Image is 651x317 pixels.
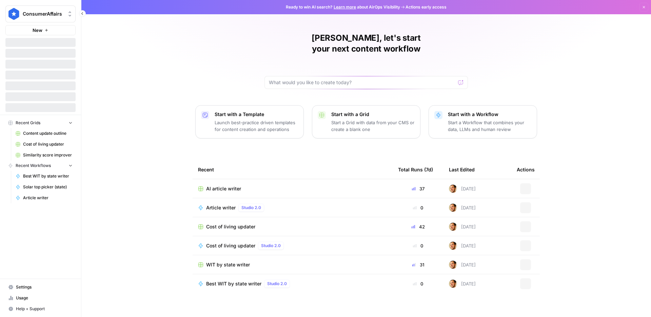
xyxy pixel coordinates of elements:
[334,4,356,10] a: Learn more
[13,128,76,139] a: Content update outline
[198,242,387,250] a: Cost of living updaterStudio 2.0
[198,160,387,179] div: Recent
[312,105,420,138] button: Start with a GridStart a Grid with data from your CMS or create a blank one
[198,261,387,268] a: WIT by state writer
[16,284,73,290] span: Settings
[517,160,535,179] div: Actions
[198,185,387,192] a: AI article writer
[206,280,261,287] span: Best WIT by state writer
[23,11,64,17] span: ConsumerAffairs
[398,185,438,192] div: 37
[331,111,415,118] p: Start with a Grid
[449,242,476,250] div: [DATE]
[449,204,457,212] img: 7dkj40nmz46gsh6f912s7bk0kz0q
[5,25,76,35] button: New
[198,204,387,212] a: Article writerStudio 2.0
[5,5,76,22] button: Workspace: ConsumerAffairs
[241,205,261,211] span: Studio 2.0
[449,280,476,288] div: [DATE]
[5,161,76,171] button: Recent Workflows
[269,79,455,86] input: What would you like to create today?
[398,223,438,230] div: 42
[398,204,438,211] div: 0
[406,4,447,10] span: Actions early access
[206,261,250,268] span: WIT by state writer
[198,280,387,288] a: Best WIT by state writerStudio 2.0
[449,280,457,288] img: 7dkj40nmz46gsh6f912s7bk0kz0q
[449,185,457,193] img: 7dkj40nmz46gsh6f912s7bk0kz0q
[331,119,415,133] p: Start a Grid with data from your CMS or create a blank one
[398,261,438,268] div: 31
[23,141,73,147] span: Cost of living updater
[16,120,40,126] span: Recent Grids
[449,185,476,193] div: [DATE]
[449,242,457,250] img: 7dkj40nmz46gsh6f912s7bk0kz0q
[5,282,76,293] a: Settings
[448,111,531,118] p: Start with a Workflow
[449,223,476,231] div: [DATE]
[13,150,76,161] a: Similarity score improver
[429,105,537,138] button: Start with a WorkflowStart a Workflow that combines your data, LLMs and human review
[449,261,476,269] div: [DATE]
[5,303,76,314] button: Help + Support
[13,182,76,192] a: Solar top picker (state)
[13,139,76,150] a: Cost of living updater
[16,295,73,301] span: Usage
[5,293,76,303] a: Usage
[398,280,438,287] div: 0
[23,152,73,158] span: Similarity score improver
[198,223,387,230] a: Cost of living updater
[449,160,475,179] div: Last Edited
[16,306,73,312] span: Help + Support
[449,223,457,231] img: 7dkj40nmz46gsh6f912s7bk0kz0q
[398,242,438,249] div: 0
[13,192,76,203] a: Article writer
[398,160,433,179] div: Total Runs (7d)
[215,111,298,118] p: Start with a Template
[286,4,400,10] span: Ready to win AI search? about AirOps Visibility
[206,242,255,249] span: Cost of living updater
[261,243,281,249] span: Studio 2.0
[449,261,457,269] img: 7dkj40nmz46gsh6f912s7bk0kz0q
[23,184,73,190] span: Solar top picker (state)
[195,105,304,138] button: Start with a TemplateLaunch best-practice driven templates for content creation and operations
[13,171,76,182] a: Best WIT by state writer
[206,185,241,192] span: AI article writer
[448,119,531,133] p: Start a Workflow that combines your data, LLMs and human review
[23,173,73,179] span: Best WIT by state writer
[33,27,42,34] span: New
[8,8,20,20] img: ConsumerAffairs Logo
[206,204,236,211] span: Article writer
[5,118,76,128] button: Recent Grids
[23,130,73,136] span: Content update outline
[215,119,298,133] p: Launch best-practice driven templates for content creation and operations
[16,163,51,169] span: Recent Workflows
[23,195,73,201] span: Article writer
[267,281,287,287] span: Studio 2.0
[449,204,476,212] div: [DATE]
[264,33,468,54] h1: [PERSON_NAME], let's start your next content workflow
[206,223,255,230] span: Cost of living updater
